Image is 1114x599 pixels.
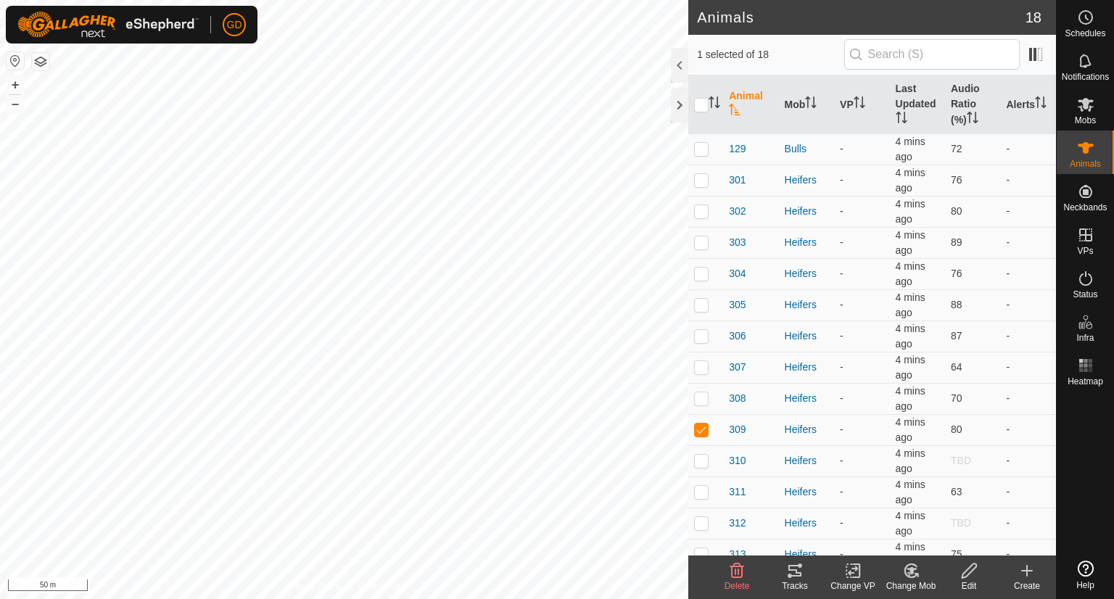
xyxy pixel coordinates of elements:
span: 310 [729,453,746,468]
span: 2 Oct 2025, 7:14 am [896,136,925,162]
div: Change Mob [882,579,940,592]
span: 311 [729,484,746,500]
td: - [1000,165,1056,196]
span: 2 Oct 2025, 7:14 am [896,416,925,443]
span: 2 Oct 2025, 7:14 am [896,167,925,194]
span: 304 [729,266,746,281]
span: 76 [951,268,962,279]
div: Heifers [785,329,828,344]
p-sorticon: Activate to sort [805,99,817,110]
button: + [7,76,24,94]
span: 305 [729,297,746,313]
td: - [1000,539,1056,570]
span: 306 [729,329,746,344]
div: Heifers [785,516,828,531]
a: Contact Us [358,580,401,593]
span: Schedules [1065,29,1105,38]
span: TBD [951,455,971,466]
div: Heifers [785,391,828,406]
a: Help [1057,555,1114,595]
td: - [1000,383,1056,414]
th: Mob [779,75,834,134]
a: Privacy Policy [287,580,342,593]
td: - [1000,352,1056,383]
app-display-virtual-paddock-transition: - [840,548,843,560]
th: Animal [723,75,778,134]
span: 1 selected of 18 [697,47,843,62]
span: 2 Oct 2025, 7:14 am [896,292,925,318]
h2: Animals [697,9,1026,26]
span: Heatmap [1068,377,1103,386]
div: Heifers [785,484,828,500]
span: 2 Oct 2025, 7:14 am [896,447,925,474]
button: – [7,95,24,112]
div: Bulls [785,141,828,157]
span: TBD [951,517,971,529]
app-display-virtual-paddock-transition: - [840,392,843,404]
div: Heifers [785,266,828,281]
span: 75 [951,548,962,560]
app-display-virtual-paddock-transition: - [840,236,843,248]
app-display-virtual-paddock-transition: - [840,455,843,466]
div: Heifers [785,453,828,468]
span: 87 [951,330,962,342]
span: 63 [951,486,962,497]
div: Heifers [785,422,828,437]
p-sorticon: Activate to sort [967,114,978,125]
span: Neckbands [1063,203,1107,212]
span: 307 [729,360,746,375]
button: Reset Map [7,52,24,70]
p-sorticon: Activate to sort [729,106,740,117]
span: Infra [1076,334,1094,342]
span: 313 [729,547,746,562]
span: 129 [729,141,746,157]
span: VPs [1077,247,1093,255]
app-display-virtual-paddock-transition: - [840,486,843,497]
p-sorticon: Activate to sort [854,99,865,110]
span: 302 [729,204,746,219]
span: 80 [951,424,962,435]
div: Heifers [785,547,828,562]
app-display-virtual-paddock-transition: - [840,143,843,154]
span: 303 [729,235,746,250]
app-display-virtual-paddock-transition: - [840,205,843,217]
div: Heifers [785,235,828,250]
span: 301 [729,173,746,188]
span: 308 [729,391,746,406]
p-sorticon: Activate to sort [896,114,907,125]
p-sorticon: Activate to sort [709,99,720,110]
span: 18 [1026,7,1041,28]
div: Heifers [785,360,828,375]
span: Help [1076,581,1094,590]
div: Heifers [785,173,828,188]
td: - [1000,414,1056,445]
span: 88 [951,299,962,310]
span: 312 [729,516,746,531]
app-display-virtual-paddock-transition: - [840,424,843,435]
span: Notifications [1062,73,1109,81]
th: Alerts [1000,75,1056,134]
p-sorticon: Activate to sort [1035,99,1047,110]
td: - [1000,289,1056,321]
span: GD [227,17,242,33]
td: - [1000,321,1056,352]
app-display-virtual-paddock-transition: - [840,361,843,373]
div: Create [998,579,1056,592]
app-display-virtual-paddock-transition: - [840,299,843,310]
th: Last Updated [890,75,945,134]
td: - [1000,227,1056,258]
td: - [1000,508,1056,539]
span: 76 [951,174,962,186]
span: Mobs [1075,116,1096,125]
td: - [1000,258,1056,289]
span: 2 Oct 2025, 7:14 am [896,198,925,225]
span: Status [1073,290,1097,299]
span: 72 [951,143,962,154]
input: Search (S) [844,39,1020,70]
app-display-virtual-paddock-transition: - [840,517,843,529]
span: 80 [951,205,962,217]
span: Delete [725,581,750,591]
div: Change VP [824,579,882,592]
span: 2 Oct 2025, 7:14 am [896,260,925,287]
span: 2 Oct 2025, 7:14 am [896,323,925,350]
